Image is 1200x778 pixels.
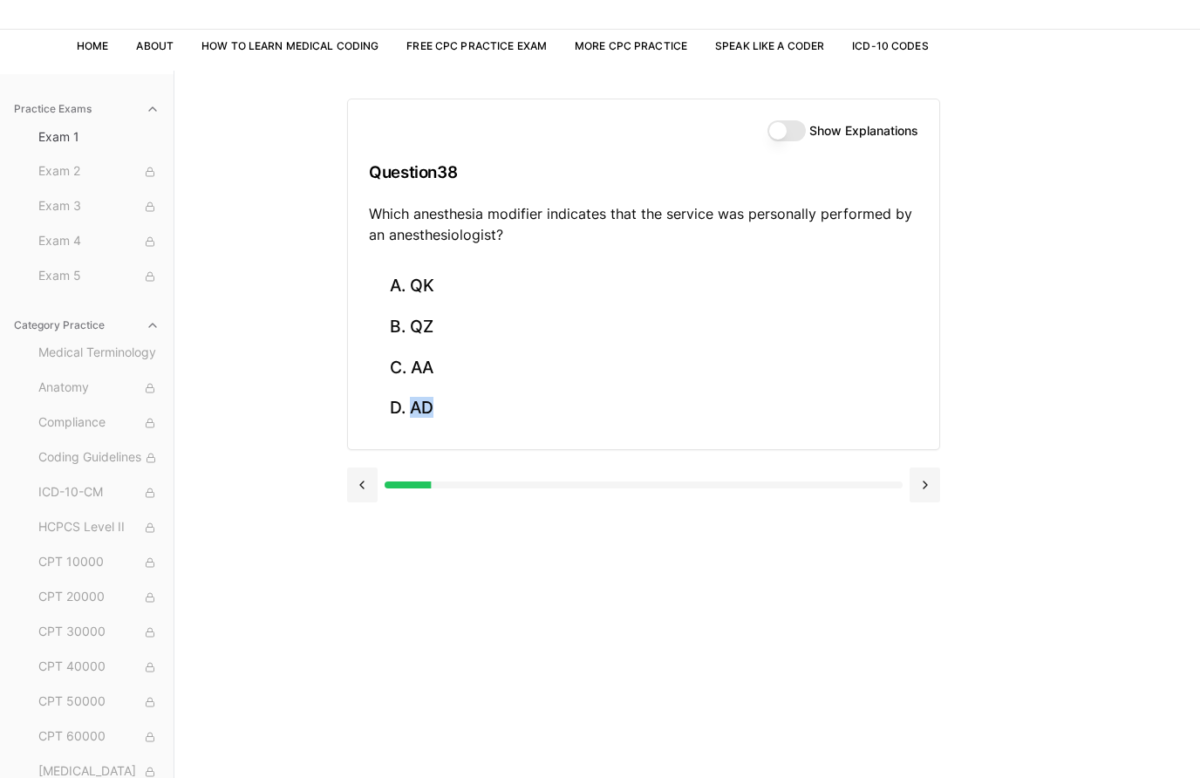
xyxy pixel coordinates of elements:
[38,413,160,433] span: Compliance
[369,388,918,429] button: D. AD
[38,448,160,467] span: Coding Guidelines
[31,583,167,611] button: CPT 20000
[38,658,160,677] span: CPT 40000
[38,197,160,216] span: Exam 3
[38,267,160,286] span: Exam 5
[369,203,918,245] p: Which anesthesia modifier indicates that the service was personally performed by an anesthesiolog...
[31,549,167,577] button: CPT 10000
[31,193,167,221] button: Exam 3
[38,483,160,502] span: ICD-10-CM
[852,39,928,52] a: ICD-10 Codes
[38,588,160,607] span: CPT 20000
[31,618,167,646] button: CPT 30000
[31,723,167,751] button: CPT 60000
[38,518,160,537] span: HCPCS Level II
[38,232,160,251] span: Exam 4
[38,727,160,747] span: CPT 60000
[31,479,167,507] button: ICD-10-CM
[38,693,160,712] span: CPT 50000
[715,39,824,52] a: Speak Like a Coder
[7,311,167,339] button: Category Practice
[38,623,160,642] span: CPT 30000
[575,39,687,52] a: More CPC Practice
[31,158,167,186] button: Exam 2
[31,123,167,151] button: Exam 1
[369,266,918,307] button: A. QK
[38,162,160,181] span: Exam 2
[31,409,167,437] button: Compliance
[369,307,918,348] button: B. QZ
[38,553,160,572] span: CPT 10000
[31,653,167,681] button: CPT 40000
[77,39,108,52] a: Home
[7,95,167,123] button: Practice Exams
[369,147,918,198] h3: Question 38
[31,374,167,402] button: Anatomy
[809,125,918,137] label: Show Explanations
[31,228,167,256] button: Exam 4
[38,379,160,398] span: Anatomy
[38,344,160,363] span: Medical Terminology
[31,339,167,367] button: Medical Terminology
[31,514,167,542] button: HCPCS Level II
[369,347,918,388] button: C. AA
[38,128,160,146] span: Exam 1
[136,39,174,52] a: About
[31,444,167,472] button: Coding Guidelines
[31,688,167,716] button: CPT 50000
[406,39,547,52] a: Free CPC Practice Exam
[31,263,167,290] button: Exam 5
[201,39,378,52] a: How to Learn Medical Coding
